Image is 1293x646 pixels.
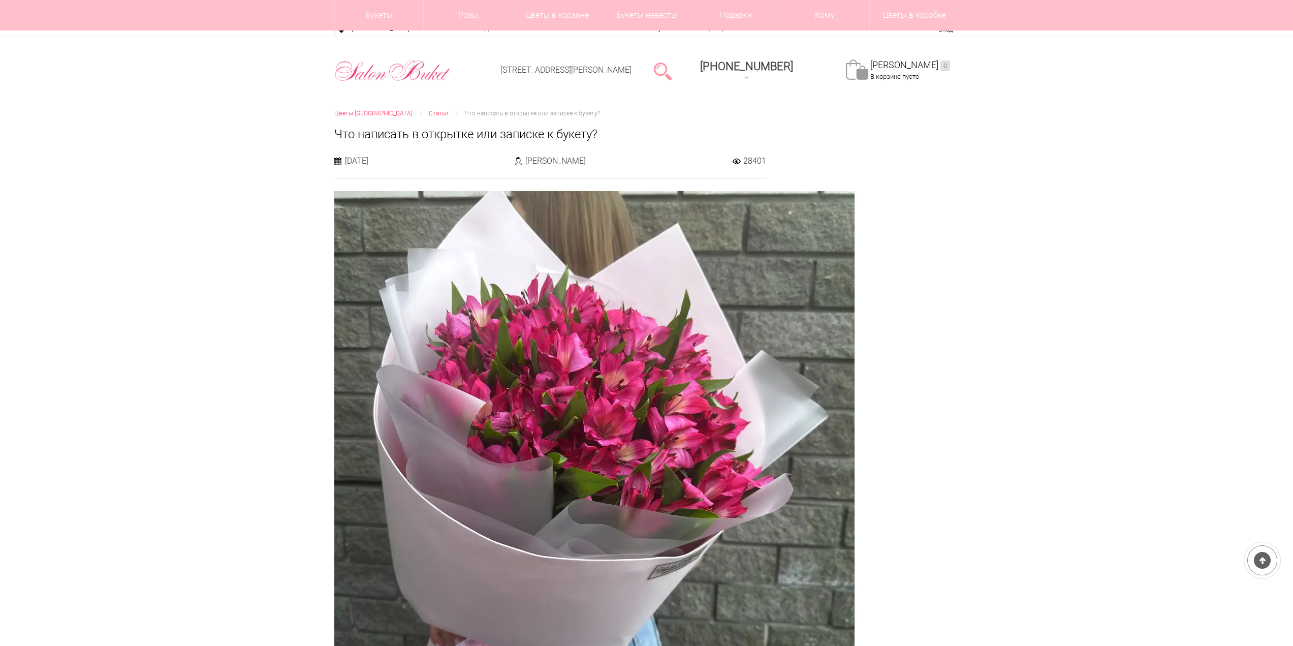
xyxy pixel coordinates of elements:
a: [PHONE_NUMBER] [694,56,799,85]
a: Статьи [429,108,449,119]
span: В корзине пусто [870,73,919,80]
span: [PERSON_NAME] [525,156,586,166]
a: Цветы [GEOGRAPHIC_DATA] [334,108,413,119]
span: Статьи [429,110,449,117]
img: Цветы Нижний Новгород [334,57,451,84]
h1: Что написать в открытке или записке к букету? [334,125,959,143]
a: [PERSON_NAME] [870,59,950,71]
span: Что написать в открытке или записке к букету? [465,110,600,117]
span: [PHONE_NUMBER] [700,60,793,73]
a: [STREET_ADDRESS][PERSON_NAME] [500,65,632,75]
span: [DATE] [345,156,368,166]
span: 28401 [743,156,766,166]
ins: 0 [940,60,950,71]
span: Цветы [GEOGRAPHIC_DATA] [334,110,413,117]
